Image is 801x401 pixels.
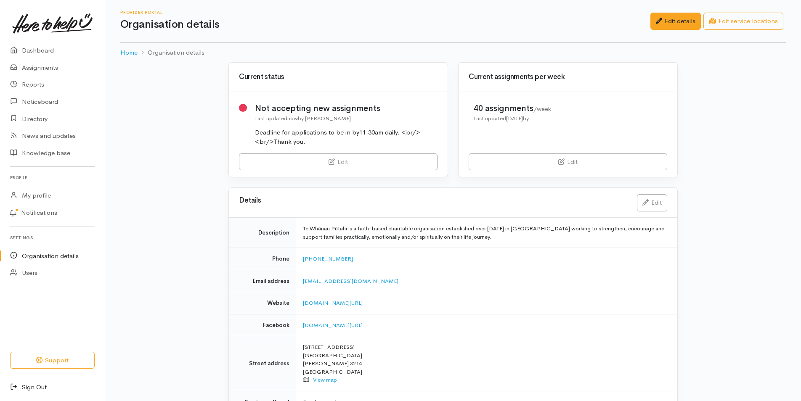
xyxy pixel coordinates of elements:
[120,43,786,63] nav: breadcrumb
[138,48,204,58] li: Organisation details
[303,277,398,285] a: [EMAIL_ADDRESS][DOMAIN_NAME]
[229,336,296,391] td: Street address
[296,218,677,248] td: Te Whānau Pūtahi is a faith-based charitable organisation established over [DATE] in [GEOGRAPHIC_...
[303,255,353,262] a: [PHONE_NUMBER]
[120,10,650,15] h6: Provider Portal
[255,128,438,147] div: Deadline for applications to be in by11:30am daily. <br/><br/>Thank you.
[469,73,667,81] h3: Current assignments per week
[703,13,783,30] a: Edit service locations
[287,115,298,122] time: now
[637,194,667,211] a: Edit
[120,48,138,58] a: Home
[10,352,95,369] button: Support
[229,248,296,270] td: Phone
[229,270,296,292] td: Email address
[506,115,523,122] time: [DATE]
[229,292,296,314] td: Website
[239,197,627,205] h3: Details
[303,322,363,329] a: [DOMAIN_NAME][URL]
[296,336,677,391] td: [STREET_ADDRESS] [GEOGRAPHIC_DATA] [PERSON_NAME] 3214 [GEOGRAPHIC_DATA]
[229,314,296,336] td: Facebook
[255,114,438,123] div: Last updated by [PERSON_NAME]
[10,172,95,183] h6: Profile
[255,102,438,114] div: Not accepting new assignments
[239,73,438,81] h3: Current status
[474,114,551,123] div: Last updated by
[533,105,551,113] span: /week
[469,153,667,171] a: Edit
[650,13,701,30] a: Edit details
[229,218,296,248] td: Description
[313,376,337,383] a: View map
[474,102,551,114] div: 40 assignments
[239,153,438,171] a: Edit
[120,18,650,31] h1: Organisation details
[303,299,363,306] a: [DOMAIN_NAME][URL]
[10,232,95,243] h6: Settings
